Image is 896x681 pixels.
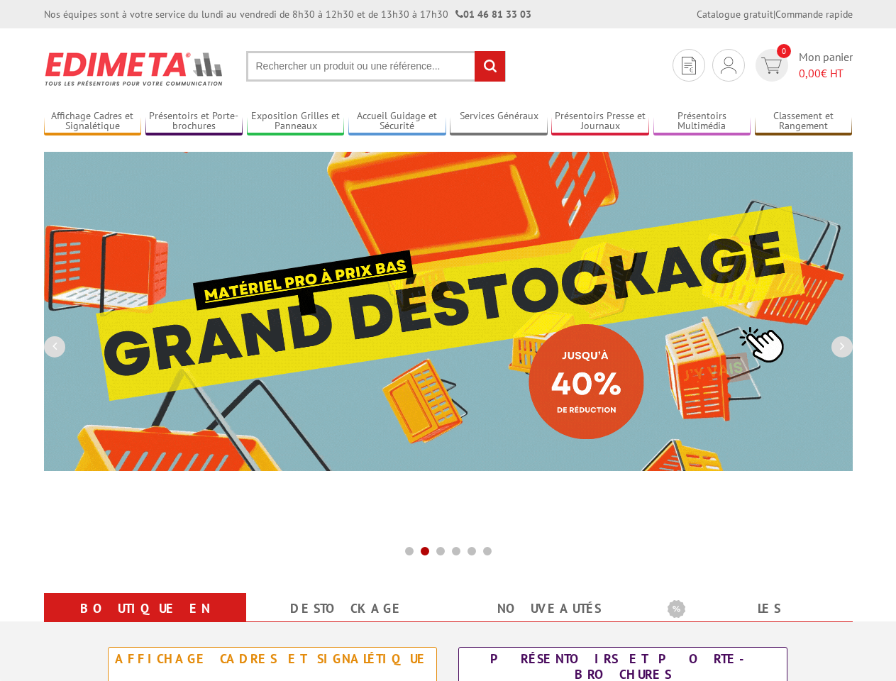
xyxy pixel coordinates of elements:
[145,110,243,133] a: Présentoirs et Porte-brochures
[752,49,853,82] a: devis rapide 0 Mon panier 0,00€ HT
[465,596,634,621] a: nouveautés
[799,66,821,80] span: 0,00
[755,110,853,133] a: Classement et Rangement
[697,8,773,21] a: Catalogue gratuit
[721,57,736,74] img: devis rapide
[799,65,853,82] span: € HT
[775,8,853,21] a: Commande rapide
[247,110,345,133] a: Exposition Grilles et Panneaux
[697,7,853,21] div: |
[450,110,548,133] a: Services Généraux
[799,49,853,82] span: Mon panier
[112,651,433,667] div: Affichage Cadres et Signalétique
[551,110,649,133] a: Présentoirs Presse et Journaux
[777,44,791,58] span: 0
[668,596,845,624] b: Les promotions
[455,8,531,21] strong: 01 46 81 33 03
[61,596,229,647] a: Boutique en ligne
[761,57,782,74] img: devis rapide
[44,43,225,95] img: Présentoir, panneau, stand - Edimeta - PLV, affichage, mobilier bureau, entreprise
[653,110,751,133] a: Présentoirs Multimédia
[44,7,531,21] div: Nos équipes sont à votre service du lundi au vendredi de 8h30 à 12h30 et de 13h30 à 17h30
[44,110,142,133] a: Affichage Cadres et Signalétique
[246,51,506,82] input: Rechercher un produit ou une référence...
[475,51,505,82] input: rechercher
[263,596,431,621] a: Destockage
[348,110,446,133] a: Accueil Guidage et Sécurité
[668,596,836,647] a: Les promotions
[682,57,696,74] img: devis rapide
